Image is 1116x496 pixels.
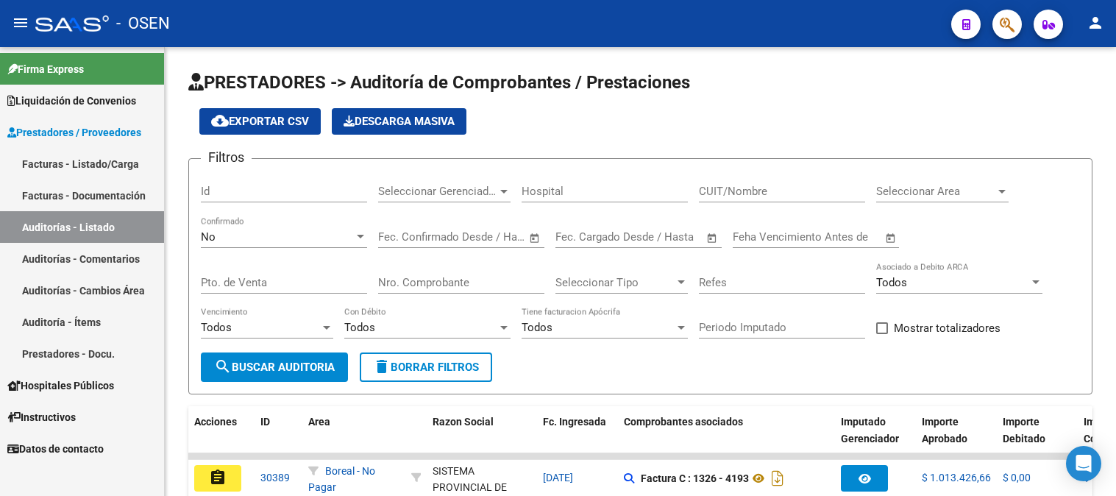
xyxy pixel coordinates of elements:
button: Exportar CSV [199,108,321,135]
strong: Factura C : 1326 - 4193 [641,472,749,484]
span: Todos [201,321,232,334]
span: Boreal - No Pagar [308,465,375,494]
span: Comprobantes asociados [624,416,743,428]
datatable-header-cell: Importe Aprobado [916,406,997,471]
mat-icon: delete [373,358,391,375]
input: End date [616,230,688,244]
span: Imputado Gerenciador [841,416,899,444]
button: Buscar Auditoria [201,352,348,382]
span: Importe Aprobado [922,416,967,444]
mat-icon: cloud_download [211,112,229,130]
span: Area [308,416,330,428]
span: - OSEN [116,7,170,40]
span: Firma Express [7,61,84,77]
span: PRESTADORES -> Auditoría de Comprobantes / Prestaciones [188,72,690,93]
datatable-header-cell: Imputado Gerenciador [835,406,916,471]
span: Buscar Auditoria [214,361,335,374]
mat-icon: search [214,358,232,375]
span: Datos de contacto [7,441,104,457]
span: Liquidación de Convenios [7,93,136,109]
span: Borrar Filtros [373,361,479,374]
input: Start date [555,230,603,244]
span: Acciones [194,416,237,428]
span: Todos [344,321,375,334]
datatable-header-cell: Razon Social [427,406,537,471]
span: No [201,230,216,244]
datatable-header-cell: Importe Debitado [997,406,1078,471]
button: Descarga Masiva [332,108,466,135]
div: - 30691822849 [433,463,531,494]
datatable-header-cell: ID [255,406,302,471]
span: [DATE] [543,472,573,483]
datatable-header-cell: Area [302,406,405,471]
span: Mostrar totalizadores [894,319,1001,337]
span: Todos [522,321,552,334]
input: End date [439,230,511,244]
button: Borrar Filtros [360,352,492,382]
span: Prestadores / Proveedores [7,124,141,141]
span: $ 0,00 [1003,472,1031,483]
span: Hospitales Públicos [7,378,114,394]
span: Seleccionar Area [876,185,995,198]
span: Fc. Ingresada [543,416,606,428]
mat-icon: menu [12,14,29,32]
button: Open calendar [883,230,900,247]
i: Descargar documento [768,467,787,490]
input: Start date [378,230,426,244]
span: 30389 [260,472,290,483]
span: Todos [876,276,907,289]
span: $ 1.013.426,66 [922,472,991,483]
span: Instructivos [7,409,76,425]
span: ID [260,416,270,428]
span: Exportar CSV [211,115,309,128]
span: Seleccionar Gerenciador [378,185,497,198]
span: Descarga Masiva [344,115,455,128]
button: Open calendar [704,230,721,247]
h3: Filtros [201,147,252,168]
span: Razon Social [433,416,494,428]
mat-icon: person [1087,14,1104,32]
div: Open Intercom Messenger [1066,446,1101,481]
span: Seleccionar Tipo [555,276,675,289]
datatable-header-cell: Comprobantes asociados [618,406,835,471]
mat-icon: assignment [209,469,227,486]
button: Open calendar [527,230,544,247]
span: Importe Debitado [1003,416,1045,444]
datatable-header-cell: Acciones [188,406,255,471]
app-download-masive: Descarga masiva de comprobantes (adjuntos) [332,108,466,135]
datatable-header-cell: Fc. Ingresada [537,406,618,471]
